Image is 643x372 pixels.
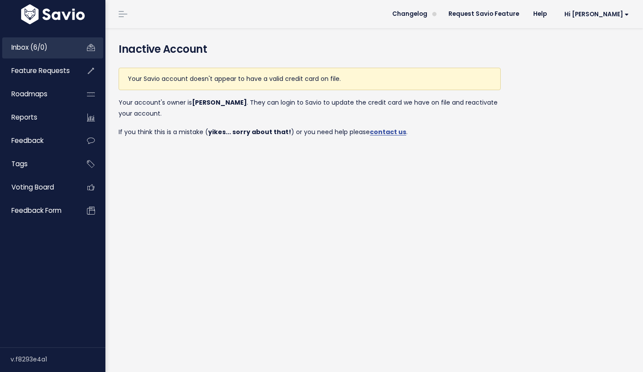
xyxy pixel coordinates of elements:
[11,182,54,192] span: Voting Board
[11,348,105,371] div: v.f8293e4a1
[554,7,636,21] a: Hi [PERSON_NAME]
[208,128,291,136] strong: yikes... sorry about that!
[192,98,247,107] strong: [PERSON_NAME]
[119,127,501,138] p: If you think this is a mistake ( ) or you need help please .
[2,84,73,104] a: Roadmaps
[564,11,629,18] span: Hi [PERSON_NAME]
[2,37,73,58] a: Inbox (6/0)
[2,107,73,128] a: Reports
[11,43,47,52] span: Inbox (6/0)
[392,11,427,17] span: Changelog
[11,136,43,145] span: Feedback
[119,68,501,90] div: Your Savio account doesn't appear to have a valid credit card on file.
[119,41,630,57] h4: Inactive Account
[2,177,73,197] a: Voting Board
[19,4,87,24] img: logo-white.9d6f32f41409.svg
[11,66,70,75] span: Feature Requests
[441,7,526,21] a: Request Savio Feature
[119,97,501,119] p: Your account's owner is . They can login to Savio to update the credit card we have on file and r...
[2,154,73,174] a: Tags
[11,113,37,122] span: Reports
[370,128,406,136] a: contact us
[11,206,61,215] span: Feedback form
[2,131,73,151] a: Feedback
[11,159,28,168] span: Tags
[526,7,554,21] a: Help
[2,61,73,81] a: Feature Requests
[2,201,73,221] a: Feedback form
[11,89,47,98] span: Roadmaps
